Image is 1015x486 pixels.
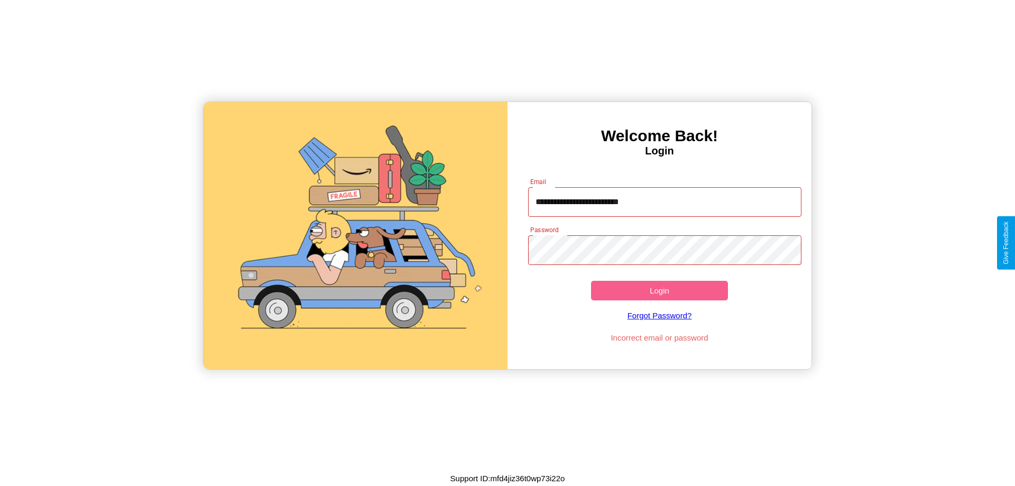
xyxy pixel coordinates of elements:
[508,145,811,157] h4: Login
[508,127,811,145] h3: Welcome Back!
[523,331,797,345] p: Incorrect email or password
[450,471,565,485] p: Support ID: mfd4jiz36t0wp73i22o
[530,225,558,234] label: Password
[530,177,547,186] label: Email
[591,281,728,300] button: Login
[1002,222,1010,264] div: Give Feedback
[204,102,508,369] img: gif
[523,300,797,331] a: Forgot Password?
